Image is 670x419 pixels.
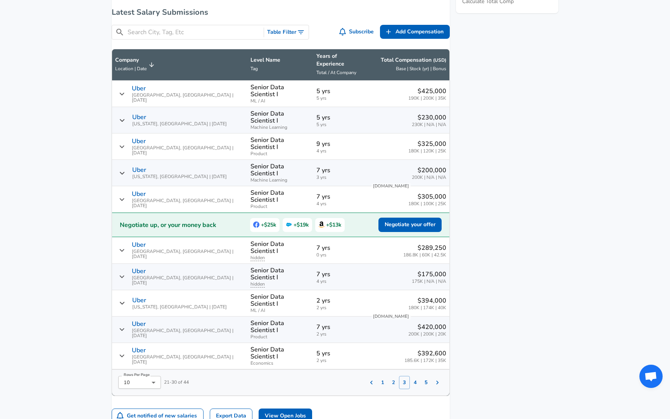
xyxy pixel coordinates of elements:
span: Total Compensation (USD) Base | Stock (yr) | Bonus [371,56,446,73]
span: [US_STATE], [GEOGRAPHIC_DATA] | [DATE] [132,121,227,126]
span: [GEOGRAPHIC_DATA], [GEOGRAPHIC_DATA] | [DATE] [132,249,244,259]
p: Senior Data Scientist I [250,346,310,360]
p: $230,000 [412,113,446,122]
p: $305,000 [408,192,446,201]
span: +$13k [315,218,345,232]
p: Uber [132,347,146,354]
p: 2 yrs [316,296,364,305]
a: Add Compensation [380,25,450,39]
p: $394,000 [408,296,446,305]
p: 7 yrs [316,243,364,253]
p: Uber [132,268,146,275]
span: Machine Learning [250,125,310,130]
p: 5 yrs [316,87,364,96]
span: ML / AI [250,308,310,313]
span: Product [250,334,310,339]
button: 3 [399,376,410,389]
p: Senior Data Scientist I [250,267,310,281]
p: $200,000 [412,166,446,175]
span: [GEOGRAPHIC_DATA], [GEOGRAPHIC_DATA] | [DATE] [132,328,244,338]
span: 4 yrs [316,201,364,206]
p: Senior Data Scientist I [250,241,310,255]
span: 190K | 200K | 35K [408,96,446,101]
span: 185.6K | 172K | 35K [404,358,446,363]
span: CompanyLocation | Date [115,56,157,73]
span: [GEOGRAPHIC_DATA], [GEOGRAPHIC_DATA] | [DATE] [132,145,244,156]
span: 2 yrs [316,305,364,310]
button: 1 [377,376,388,389]
a: Negotiate up, or your money backFacebook+$25kSalesforce+$19kAmazon+$13kNegotiate your offer [112,213,449,237]
p: $175,000 [412,270,446,279]
h2: Negotiate up, or your money back [120,220,216,230]
p: Years of Experience [316,52,364,68]
p: 5 yrs [316,349,364,358]
span: Tag [250,66,258,72]
span: 180K | 120K | 25K [408,149,446,154]
span: [US_STATE], [GEOGRAPHIC_DATA] | [DATE] [132,174,227,179]
p: 5 yrs [316,113,364,122]
span: Negotiate your offer [385,220,435,230]
span: focus tag for this data point is hidden until there are more submissions. Submit your salary anon... [250,255,265,261]
span: 2 yrs [316,332,364,337]
p: Company [115,56,147,64]
p: Senior Data Scientist I [250,189,310,203]
p: Uber [132,166,146,173]
button: Negotiate your offer [378,218,442,232]
p: 7 yrs [316,192,364,201]
p: $392,600 [404,349,446,358]
span: Location | Date [115,66,147,72]
span: 200K | N/A | N/A [412,175,446,180]
button: 5 [421,376,432,389]
button: Subscribe [338,25,377,39]
img: Amazon [318,222,325,228]
p: Uber [132,190,146,197]
span: 0 yrs [316,253,364,258]
div: 21 - 30 of 44 [112,370,189,389]
p: $425,000 [408,87,446,96]
p: Senior Data Scientist I [250,137,310,151]
p: 9 yrs [316,139,364,149]
span: 3 yrs [316,175,364,180]
span: Economics [250,361,310,366]
span: [GEOGRAPHIC_DATA], [GEOGRAPHIC_DATA] | [DATE] [132,198,244,208]
table: Salary Submissions [112,49,450,396]
input: Search City, Tag, Etc [128,28,261,37]
span: Product [250,151,310,156]
p: Senior Data Scientist I [250,84,310,98]
span: focus tag for this data point is hidden until there are more submissions. Submit your salary anon... [250,281,265,287]
div: Open chat [639,365,663,388]
span: Base | Stock (yr) | Bonus [396,66,446,72]
p: $289,250 [403,243,446,253]
span: ML / AI [250,99,310,104]
span: Machine Learning [250,178,310,183]
button: (USD) [433,57,446,64]
span: 230K | N/A | N/A [412,122,446,127]
p: Uber [132,320,146,327]
p: 7 yrs [316,166,364,175]
p: Uber [132,85,146,92]
span: 180K | 100K | 25K [408,201,446,206]
p: Senior Data Scientist I [250,110,310,124]
span: 180K | 174K | 40K [408,305,446,310]
span: [GEOGRAPHIC_DATA], [GEOGRAPHIC_DATA] | [DATE] [132,275,244,286]
img: Facebook [253,222,259,228]
span: 4 yrs [316,279,364,284]
span: 2 yrs [316,358,364,363]
p: Senior Data Scientist I [250,163,310,177]
span: 200K | 200K | 20K [408,332,446,337]
span: [GEOGRAPHIC_DATA], [GEOGRAPHIC_DATA] | [DATE] [132,355,244,365]
span: Total / At Company [316,69,356,76]
p: Uber [132,297,146,304]
p: Uber [132,241,146,248]
button: 4 [410,376,421,389]
p: 7 yrs [316,270,364,279]
span: +$25k [250,218,280,232]
span: 4 yrs [316,149,364,154]
p: $325,000 [408,139,446,149]
span: [GEOGRAPHIC_DATA], [GEOGRAPHIC_DATA] | [DATE] [132,93,244,103]
span: +$19k [283,218,312,232]
span: 5 yrs [316,96,364,101]
p: 7 yrs [316,322,364,332]
p: Uber [132,138,146,145]
p: Total Compensation [381,56,446,64]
